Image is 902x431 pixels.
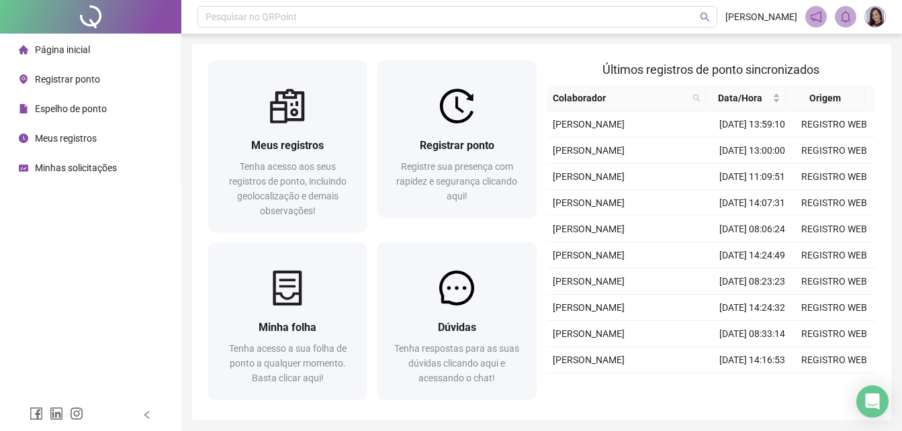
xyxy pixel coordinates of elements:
[711,373,793,399] td: [DATE] 08:16:43
[711,216,793,242] td: [DATE] 08:06:24
[793,164,875,190] td: REGISTRO WEB
[793,216,875,242] td: REGISTRO WEB
[420,139,494,152] span: Registrar ponto
[840,11,852,23] span: bell
[711,138,793,164] td: [DATE] 13:00:00
[793,269,875,295] td: REGISTRO WEB
[711,347,793,373] td: [DATE] 14:16:53
[711,321,793,347] td: [DATE] 08:33:14
[793,321,875,347] td: REGISTRO WEB
[553,250,625,260] span: [PERSON_NAME]
[711,242,793,269] td: [DATE] 14:24:49
[553,145,625,156] span: [PERSON_NAME]
[396,161,517,201] span: Registre sua presença com rapidez e segurança clicando aqui!
[35,162,117,173] span: Minhas solicitações
[377,242,536,399] a: DúvidasTenha respostas para as suas dúvidas clicando aqui e acessando o chat!
[229,161,347,216] span: Tenha acesso aos seus registros de ponto, incluindo geolocalização e demais observações!
[810,11,822,23] span: notification
[553,276,625,287] span: [PERSON_NAME]
[793,111,875,138] td: REGISTRO WEB
[142,410,152,420] span: left
[208,242,367,399] a: Minha folhaTenha acesso a sua folha de ponto a qualquer momento. Basta clicar aqui!
[553,119,625,130] span: [PERSON_NAME]
[711,190,793,216] td: [DATE] 14:07:31
[793,242,875,269] td: REGISTRO WEB
[793,190,875,216] td: REGISTRO WEB
[30,407,43,420] span: facebook
[19,104,28,113] span: file
[692,94,701,102] span: search
[35,133,97,144] span: Meus registros
[438,321,476,334] span: Dúvidas
[553,91,688,105] span: Colaborador
[19,45,28,54] span: home
[35,103,107,114] span: Espelho de ponto
[553,354,625,365] span: [PERSON_NAME]
[793,138,875,164] td: REGISTRO WEB
[786,85,865,111] th: Origem
[711,111,793,138] td: [DATE] 13:59:10
[35,44,90,55] span: Página inicial
[19,75,28,84] span: environment
[793,295,875,321] td: REGISTRO WEB
[70,407,83,420] span: instagram
[700,12,710,22] span: search
[35,74,100,85] span: Registrar ponto
[865,7,885,27] img: 91217
[793,347,875,373] td: REGISTRO WEB
[50,407,63,420] span: linkedin
[711,91,769,105] span: Data/Hora
[553,171,625,182] span: [PERSON_NAME]
[711,295,793,321] td: [DATE] 14:24:32
[553,197,625,208] span: [PERSON_NAME]
[690,88,703,108] span: search
[19,134,28,143] span: clock-circle
[251,139,324,152] span: Meus registros
[553,328,625,339] span: [PERSON_NAME]
[553,302,625,313] span: [PERSON_NAME]
[706,85,785,111] th: Data/Hora
[553,224,625,234] span: [PERSON_NAME]
[725,9,797,24] span: [PERSON_NAME]
[377,60,536,217] a: Registrar pontoRegistre sua presença com rapidez e segurança clicando aqui!
[711,269,793,295] td: [DATE] 08:23:23
[793,373,875,399] td: REGISTRO WEB
[229,343,347,383] span: Tenha acesso a sua folha de ponto a qualquer momento. Basta clicar aqui!
[602,62,819,77] span: Últimos registros de ponto sincronizados
[711,164,793,190] td: [DATE] 11:09:51
[19,163,28,173] span: schedule
[208,60,367,232] a: Meus registrosTenha acesso aos seus registros de ponto, incluindo geolocalização e demais observa...
[394,343,519,383] span: Tenha respostas para as suas dúvidas clicando aqui e acessando o chat!
[259,321,316,334] span: Minha folha
[856,385,889,418] div: Open Intercom Messenger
